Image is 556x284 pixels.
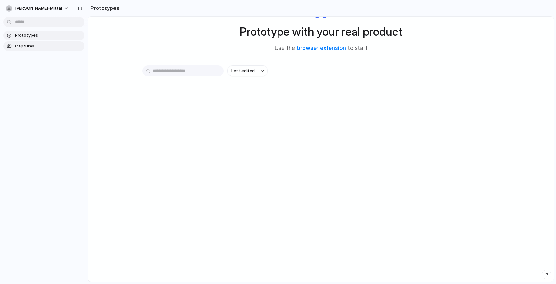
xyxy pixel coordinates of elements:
span: Prototypes [15,32,82,39]
span: Last edited [231,68,255,74]
button: [PERSON_NAME]-mittal [3,3,72,14]
a: Prototypes [3,31,84,40]
span: [PERSON_NAME]-mittal [15,5,62,12]
a: browser extension [297,45,346,51]
h2: Prototypes [88,4,119,12]
span: Use the to start [275,44,368,53]
h1: Prototype with your real product [240,23,402,40]
a: Captures [3,41,84,51]
span: Captures [15,43,82,49]
button: Last edited [227,65,268,76]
